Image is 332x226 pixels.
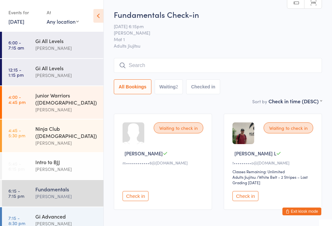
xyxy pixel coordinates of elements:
[2,119,103,152] a: 4:45 -5:30 pmNinja Club ([DEMOGRAPHIC_DATA])[PERSON_NAME]
[232,191,258,201] button: Check in
[114,23,312,29] span: [DATE] 6:15pm
[123,160,205,165] div: m••••••••••••6@[DOMAIN_NAME]
[114,58,322,73] input: Search
[114,29,312,36] span: [PERSON_NAME]
[8,161,25,171] time: 5:45 - 6:15 pm
[35,72,98,79] div: [PERSON_NAME]
[8,94,26,105] time: 4:00 - 4:45 pm
[8,188,24,198] time: 6:15 - 7:15 pm
[8,40,24,50] time: 6:00 - 7:15 am
[35,165,98,173] div: [PERSON_NAME]
[35,64,98,72] div: Gi All Levels
[2,153,103,179] a: 5:45 -6:15 pmIntro to BJJ[PERSON_NAME]
[8,128,25,138] time: 4:45 - 5:30 pm
[8,67,24,77] time: 12:15 - 1:15 pm
[35,92,98,106] div: Junior Warriors ([DEMOGRAPHIC_DATA])
[186,79,220,94] button: Checked in
[114,9,322,20] h2: Fundamentals Check-in
[114,36,312,42] span: Mat 1
[232,174,256,180] div: Adults Jiujitsu
[8,215,25,226] time: 7:15 - 8:30 pm
[232,160,315,165] div: t•••••••••o@[DOMAIN_NAME]
[123,191,148,201] button: Check in
[232,174,308,185] span: / White Belt - 2 Stripes – Last Grading [DATE]
[35,139,98,147] div: [PERSON_NAME]
[252,98,267,105] label: Sort by
[234,150,276,157] span: [PERSON_NAME] L
[35,186,98,193] div: Fundamentals
[8,7,40,18] div: Events for
[232,169,315,174] div: Classes Remaining: Unlimited
[35,125,98,139] div: Ninja Club ([DEMOGRAPHIC_DATA])
[8,18,24,25] a: [DATE]
[35,158,98,165] div: Intro to BJJ
[114,79,151,94] button: All Bookings
[47,18,79,25] div: Any location
[2,180,103,207] a: 6:15 -7:15 pmFundamentals[PERSON_NAME]
[35,193,98,200] div: [PERSON_NAME]
[282,208,321,215] button: Exit kiosk mode
[2,32,103,58] a: 6:00 -7:15 amGi All Levels[PERSON_NAME]
[124,150,163,157] span: [PERSON_NAME]
[268,97,322,105] div: Check in time (DESC)
[47,7,79,18] div: At
[154,122,203,133] div: Waiting to check in
[176,84,178,89] div: 2
[2,59,103,85] a: 12:15 -1:15 pmGi All Levels[PERSON_NAME]
[155,79,183,94] button: Waiting2
[35,213,98,220] div: Gi Advanced
[114,42,322,49] span: Adults Jiujitsu
[232,122,254,144] img: image1708595243.png
[35,37,98,44] div: Gi All Levels
[35,44,98,52] div: [PERSON_NAME]
[264,122,313,133] div: Waiting to check in
[2,86,103,119] a: 4:00 -4:45 pmJunior Warriors ([DEMOGRAPHIC_DATA])[PERSON_NAME]
[35,106,98,113] div: [PERSON_NAME]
